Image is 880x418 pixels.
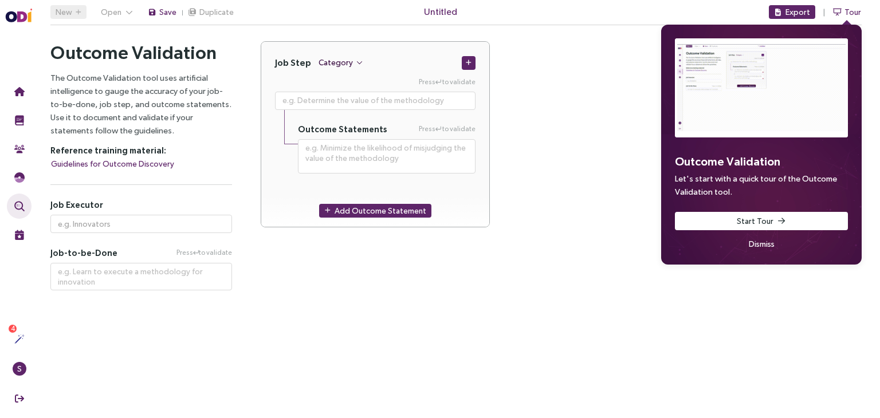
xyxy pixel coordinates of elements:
button: Home [7,79,32,104]
textarea: Press Enter to validate [50,263,232,290]
button: Outcome Validation [7,194,32,219]
textarea: Press Enter to validate [275,92,476,110]
span: S [17,362,22,376]
h5: Job Executor [50,199,232,210]
sup: 4 [9,325,17,333]
textarea: Press Enter to validate [298,139,476,173]
button: Sign Out [7,386,32,411]
img: Outcome Validation [677,41,846,135]
button: Start Tour [675,212,848,230]
button: Live Events [7,222,32,247]
button: Guidelines for Outcome Discovery [50,157,175,171]
span: Tour [844,6,861,18]
h3: Outcome Validation [675,151,848,172]
input: e.g. Innovators [50,215,232,233]
span: Job-to-be-Done [50,247,117,258]
button: S [7,356,32,381]
button: Tour [832,5,862,19]
span: Dismiss [749,238,775,250]
button: Duplicate [187,5,234,19]
span: Press to validate [419,124,476,135]
span: Start Tour [737,215,773,227]
button: Community [7,136,32,161]
button: Open [96,5,138,19]
p: The Outcome Validation tool uses artificial intelligence to gauge the accuracy of your job-to-be-... [50,71,232,137]
img: Actions [14,334,25,344]
button: Add Outcome Statement [319,204,431,218]
img: Live Events [14,230,25,240]
button: Category [318,56,364,69]
h5: Outcome Statements [298,124,387,135]
span: Save [159,6,176,18]
span: Export [785,6,810,18]
button: New [50,5,87,19]
button: Export [769,5,815,19]
h4: Job Step [275,57,311,68]
span: Untitled [424,5,457,19]
span: Category [319,56,353,69]
span: Press to validate [176,247,232,258]
span: Guidelines for Outcome Discovery [51,157,174,170]
button: Save [147,5,177,19]
img: Community [14,144,25,154]
button: Dismiss [675,237,848,251]
button: Needs Framework [7,165,32,190]
button: Actions [7,326,32,352]
h2: Outcome Validation [50,41,232,64]
img: Training [14,115,25,125]
img: Outcome Validation [14,201,25,211]
strong: Reference training material: [50,145,166,155]
button: Training [7,108,32,133]
span: Add Outcome Statement [335,204,426,217]
p: Let's start with a quick tour of the Outcome Validation tool. [675,172,848,198]
img: JTBD Needs Framework [14,172,25,183]
span: 4 [11,325,15,333]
